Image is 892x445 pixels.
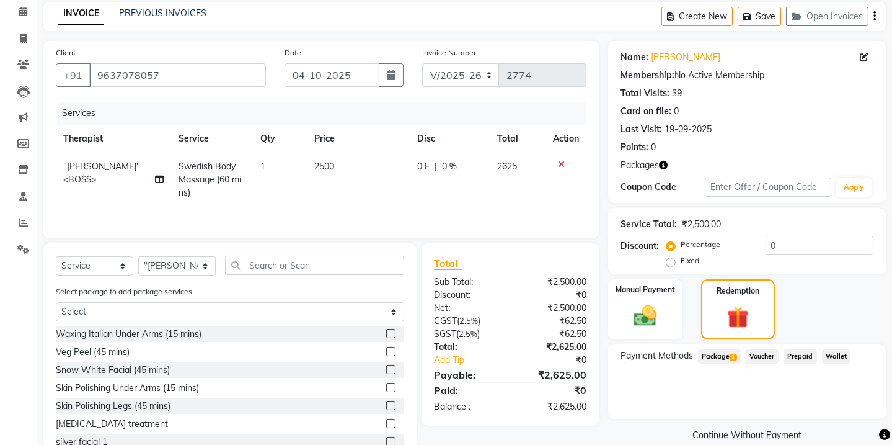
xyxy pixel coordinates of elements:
[620,159,659,172] span: Packages
[620,123,662,136] div: Last Visit:
[674,105,679,118] div: 0
[56,346,130,359] div: Veg Peel (45 mins)
[119,7,206,19] a: PREVIOUS INVOICES
[661,7,733,26] button: Create New
[620,69,873,82] div: No Active Membership
[510,328,596,341] div: ₹62.50
[459,329,477,339] span: 2.5%
[442,160,457,173] span: 0 %
[314,161,334,172] span: 2500
[63,161,140,185] span: "[PERSON_NAME]'' <BO$$>
[681,239,720,250] label: Percentage
[620,105,671,118] div: Card on file:
[57,102,596,125] div: Services
[56,328,201,341] div: Waxing Italian Under Arms (15 mins)
[730,354,736,361] span: 3
[665,123,712,136] div: 19-09-2025
[510,302,596,315] div: ₹2,500.00
[56,286,192,297] label: Select package to add package services
[435,160,437,173] span: |
[627,303,664,329] img: _cash.svg
[651,141,656,154] div: 0
[425,302,510,315] div: Net:
[698,349,741,364] span: Package
[611,429,883,442] a: Continue Without Payment
[681,255,699,266] label: Fixed
[620,349,693,362] span: Payment Methods
[510,400,596,413] div: ₹2,625.00
[620,181,705,194] div: Coupon Code
[425,383,510,398] div: Paid:
[510,383,596,398] div: ₹0
[705,178,831,197] input: Enter Offer / Coupon Code
[510,315,596,328] div: ₹62.50
[425,289,510,302] div: Discount:
[620,69,674,82] div: Membership:
[784,349,817,364] span: Prepaid
[56,63,91,87] button: +91
[822,349,851,364] span: Wallet
[682,218,721,231] div: ₹2,500.00
[620,240,659,253] div: Discount:
[651,51,720,64] a: [PERSON_NAME]
[434,328,456,339] span: SGST
[425,400,510,413] div: Balance :
[410,125,490,153] th: Disc
[56,382,199,395] div: Skin Polishing Under Arms (15 mins)
[434,257,462,270] span: Total
[422,47,476,58] label: Invoice Number
[620,87,669,100] div: Total Visits:
[620,51,648,64] div: Name:
[434,315,457,326] span: CGST
[459,316,478,326] span: 2.5%
[253,125,307,153] th: Qty
[510,276,596,289] div: ₹2,500.00
[720,304,756,331] img: _gift.svg
[56,125,171,153] th: Therapist
[490,125,545,153] th: Total
[717,285,759,297] label: Redemption
[746,349,779,364] span: Voucher
[425,354,524,367] a: Add Tip
[510,341,596,354] div: ₹2,625.00
[786,7,868,26] button: Open Invoices
[425,276,510,289] div: Sub Total:
[58,2,104,25] a: INVOICE
[497,161,517,172] span: 2625
[307,125,410,153] th: Price
[425,341,510,354] div: Total:
[524,354,596,367] div: ₹0
[89,63,266,87] input: Search by Name/Mobile/Email/Code
[425,367,510,382] div: Payable:
[425,328,510,341] div: ( )
[545,125,586,153] th: Action
[620,141,648,154] div: Points:
[510,367,596,382] div: ₹2,625.00
[56,400,170,413] div: Skin Polishing Legs (45 mins)
[620,218,677,231] div: Service Total:
[56,47,76,58] label: Client
[836,178,872,197] button: Apply
[425,315,510,328] div: ( )
[260,161,265,172] span: 1
[179,161,241,198] span: Swedish Body Massage (60 mins)
[225,256,404,275] input: Search or Scan
[56,418,168,431] div: [MEDICAL_DATA] treatment
[738,7,781,26] button: Save
[56,364,170,377] div: Snow White Facial (45 mins)
[510,289,596,302] div: ₹0
[417,160,430,173] span: 0 F
[171,125,253,153] th: Service
[285,47,301,58] label: Date
[672,87,682,100] div: 39
[616,284,675,295] label: Manual Payment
